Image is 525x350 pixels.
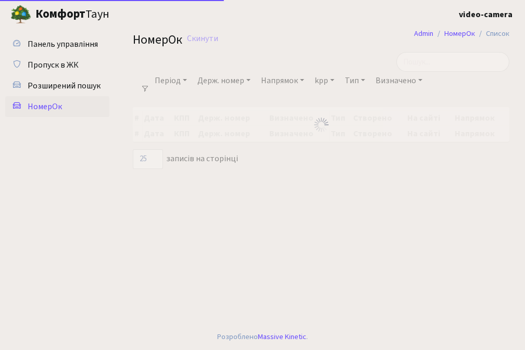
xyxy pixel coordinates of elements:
img: logo.png [10,4,31,25]
a: Пропуск в ЖК [5,55,109,75]
span: Панель управління [28,38,98,50]
span: Розширений пошук [28,80,101,92]
a: Період [151,72,191,89]
a: Панель управління [5,34,109,55]
div: Розроблено . [217,331,308,343]
label: записів на сторінці [133,149,238,169]
img: Обробка... [313,116,330,133]
a: Напрямок [257,72,308,89]
span: НомерОк [133,31,182,49]
span: НомерОк [28,101,62,112]
span: Таун [35,6,109,23]
a: Тип [341,72,369,89]
b: video-camera [459,9,512,20]
a: НомерОк [5,96,109,117]
a: kpp [310,72,339,89]
a: Massive Kinetic [258,331,306,342]
b: Комфорт [35,6,85,22]
a: Скинути [187,34,218,44]
select: записів на сторінці [133,149,163,169]
input: Пошук... [396,52,509,72]
a: Держ. номер [193,72,255,89]
nav: breadcrumb [398,23,525,45]
button: Переключити навігацію [130,6,156,23]
a: НомерОк [444,28,475,39]
a: video-camera [459,8,512,21]
a: Розширений пошук [5,75,109,96]
a: Admin [414,28,433,39]
li: Список [475,28,509,40]
span: Пропуск в ЖК [28,59,79,71]
a: Визначено [371,72,427,89]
